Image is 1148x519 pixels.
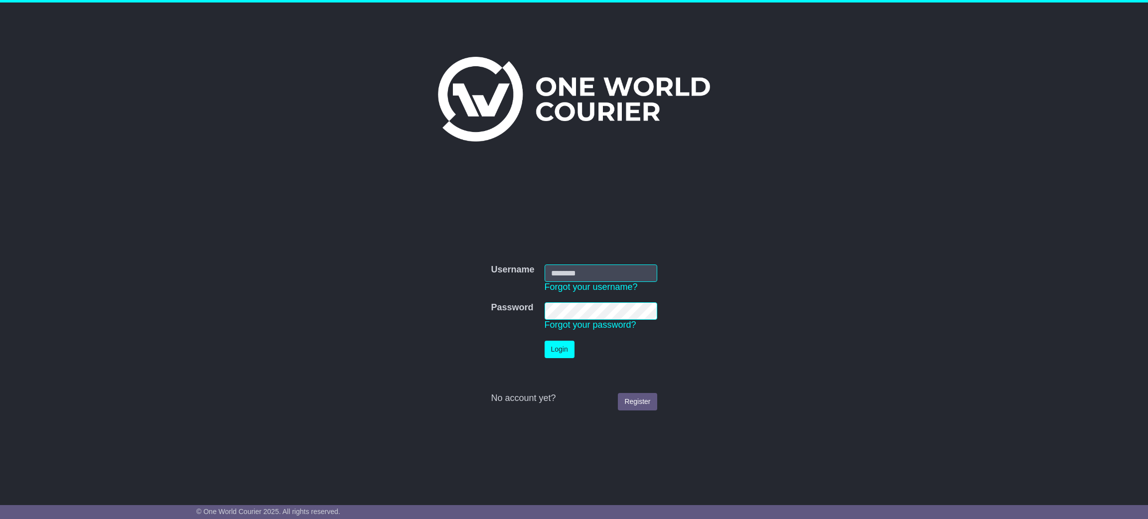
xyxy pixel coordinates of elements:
[545,320,636,330] a: Forgot your password?
[438,57,710,141] img: One World
[545,282,638,292] a: Forgot your username?
[618,393,657,410] a: Register
[196,508,340,516] span: © One World Courier 2025. All rights reserved.
[545,341,574,358] button: Login
[491,302,533,313] label: Password
[491,393,657,404] div: No account yet?
[491,264,534,275] label: Username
